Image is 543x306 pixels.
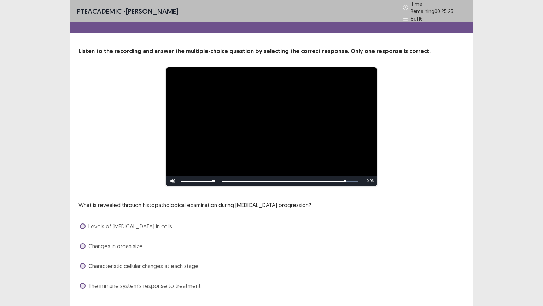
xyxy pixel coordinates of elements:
[88,282,201,290] span: The immune system’s response to treatment
[181,181,214,182] div: Volume Level
[88,222,172,231] span: Levels of [MEDICAL_DATA] in cells
[166,176,180,186] button: Mute
[166,67,377,186] div: Video Player
[77,6,178,17] p: - [PERSON_NAME]
[78,47,465,56] p: Listen to the recording and answer the multiple-choice question by selecting the correct response...
[366,179,367,183] span: -
[367,179,374,183] span: 0:06
[88,242,143,250] span: Changes in organ size
[77,7,122,16] span: PTE academic
[411,15,423,22] p: 8 of 16
[78,201,311,209] p: What is revealed through histopathological examination during [MEDICAL_DATA] progression?
[88,262,199,270] span: Characteristic cellular changes at each stage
